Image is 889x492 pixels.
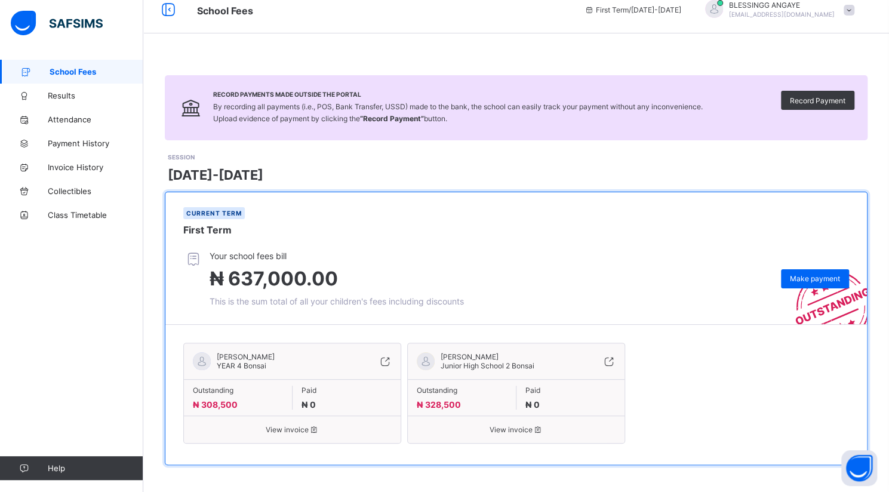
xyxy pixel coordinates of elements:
span: SESSION [168,153,195,161]
span: Class Timetable [48,210,143,220]
img: safsims [11,11,103,36]
span: session/term information [584,5,681,14]
span: ₦ 328,500 [417,399,461,410]
span: School Fees [50,67,143,76]
span: ₦ 0 [302,399,316,410]
span: By recording all payments (i.e., POS, Bank Transfer, USSD) made to the bank, the school can easil... [213,102,703,123]
span: Help [48,463,143,473]
span: BLESSINGG ANGAYE [729,1,835,10]
span: [PERSON_NAME] [217,352,275,361]
span: Invoice History [48,162,143,172]
span: Paid [302,386,392,395]
span: Payment History [48,139,143,148]
span: First Term [183,224,232,236]
span: Outstanding [417,386,507,395]
span: [DATE]-[DATE] [168,167,263,183]
span: Results [48,91,143,100]
span: ₦ 637,000.00 [210,267,338,290]
span: Attendance [48,115,143,124]
span: This is the sum total of all your children's fees including discounts [210,296,464,306]
img: outstanding-stamp.3c148f88c3ebafa6da95868fa43343a1.svg [780,256,867,324]
span: School Fees [197,5,253,17]
span: ₦ 308,500 [193,399,238,410]
span: Collectibles [48,186,143,196]
span: View invoice [193,425,392,434]
span: YEAR 4 Bonsai [217,361,266,370]
span: [PERSON_NAME] [441,352,534,361]
span: [EMAIL_ADDRESS][DOMAIN_NAME] [729,11,835,18]
span: View invoice [417,425,616,434]
span: Make payment [790,274,840,283]
span: Current term [186,210,242,217]
span: Paid [525,386,616,395]
span: Record Payment [790,96,845,105]
span: Outstanding [193,386,283,395]
span: ₦ 0 [525,399,540,410]
span: Record Payments Made Outside the Portal [213,91,703,98]
button: Open asap [841,450,877,486]
span: Your school fees bill [210,251,464,261]
b: “Record Payment” [360,114,424,123]
span: Junior High School 2 Bonsai [441,361,534,370]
